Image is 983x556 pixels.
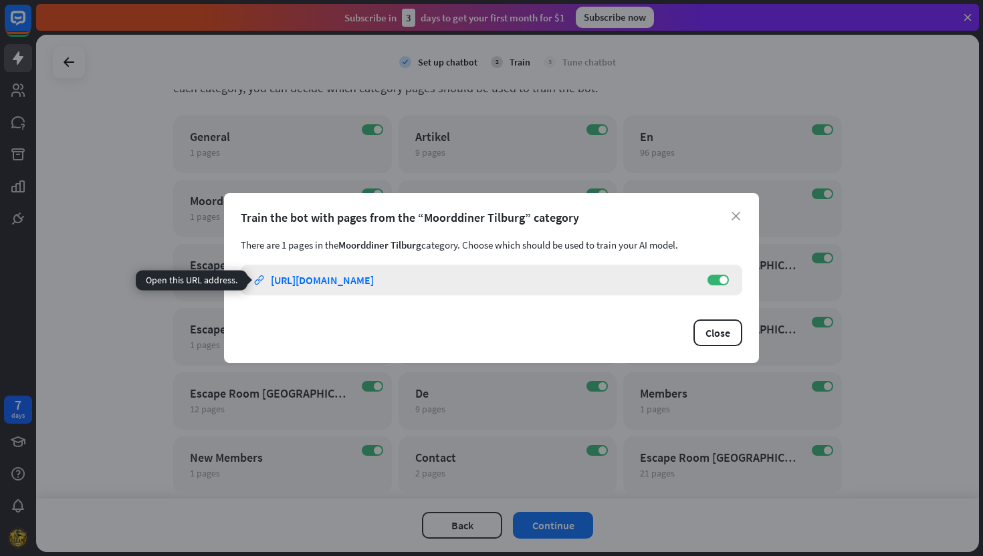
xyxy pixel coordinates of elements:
i: link [254,275,264,285]
button: Open LiveChat chat widget [11,5,51,45]
a: link [URL][DOMAIN_NAME] [254,265,694,295]
div: [URL][DOMAIN_NAME] [271,273,374,287]
div: There are 1 pages in the category. Choose which should be used to train your AI model. [241,239,742,251]
span: Moorddiner Tilburg [338,239,421,251]
div: Train the bot with pages from the “Moorddiner Tilburg” category [241,210,742,225]
button: Close [693,319,742,346]
i: close [732,212,740,221]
